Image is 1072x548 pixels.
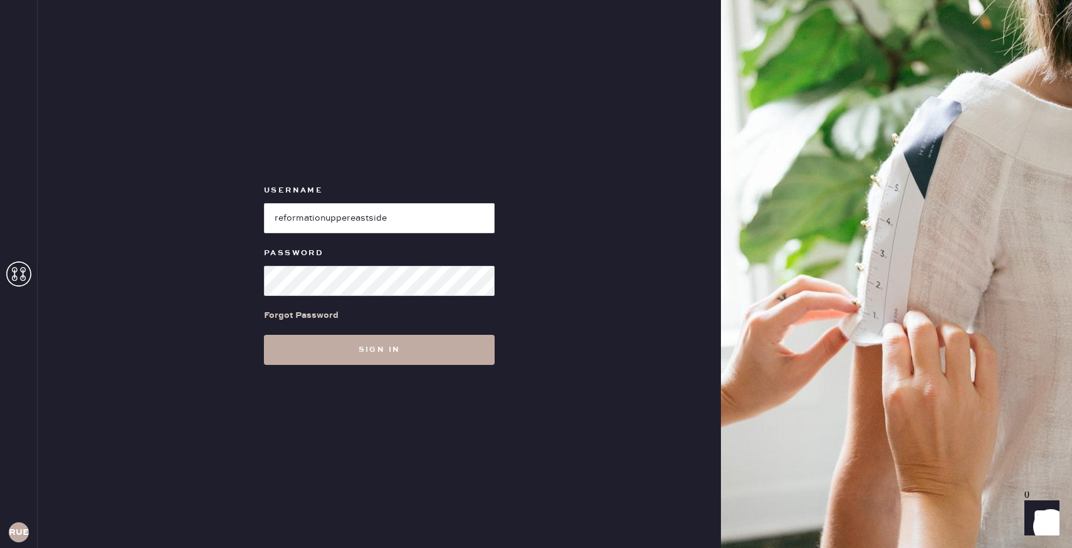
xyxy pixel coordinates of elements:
label: Password [264,246,495,261]
input: e.g. john@doe.com [264,203,495,233]
a: Forgot Password [264,296,339,335]
iframe: Front Chat [1012,492,1066,545]
h3: RUESA [9,528,29,537]
div: Forgot Password [264,308,339,322]
button: Sign in [264,335,495,365]
label: Username [264,183,495,198]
